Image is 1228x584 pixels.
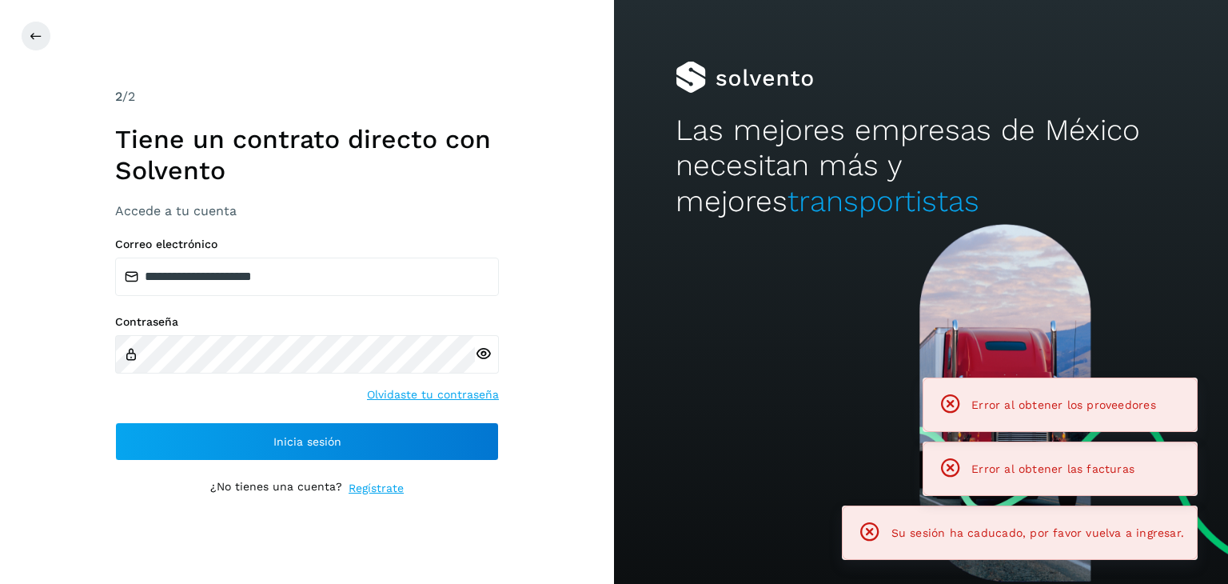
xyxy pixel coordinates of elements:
[210,480,342,497] p: ¿No tienes una cuenta?
[115,238,499,251] label: Correo electrónico
[115,422,499,461] button: Inicia sesión
[787,184,979,218] span: transportistas
[115,89,122,104] span: 2
[971,398,1156,411] span: Error al obtener los proveedores
[971,462,1134,475] span: Error al obtener las facturas
[115,203,499,218] h3: Accede a tu cuenta
[115,87,499,106] div: /2
[115,315,499,329] label: Contraseña
[891,526,1184,539] span: Su sesión ha caducado, por favor vuelva a ingresar.
[273,436,341,447] span: Inicia sesión
[367,386,499,403] a: Olvidaste tu contraseña
[115,124,499,186] h1: Tiene un contrato directo con Solvento
[349,480,404,497] a: Regístrate
[676,113,1166,219] h2: Las mejores empresas de México necesitan más y mejores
